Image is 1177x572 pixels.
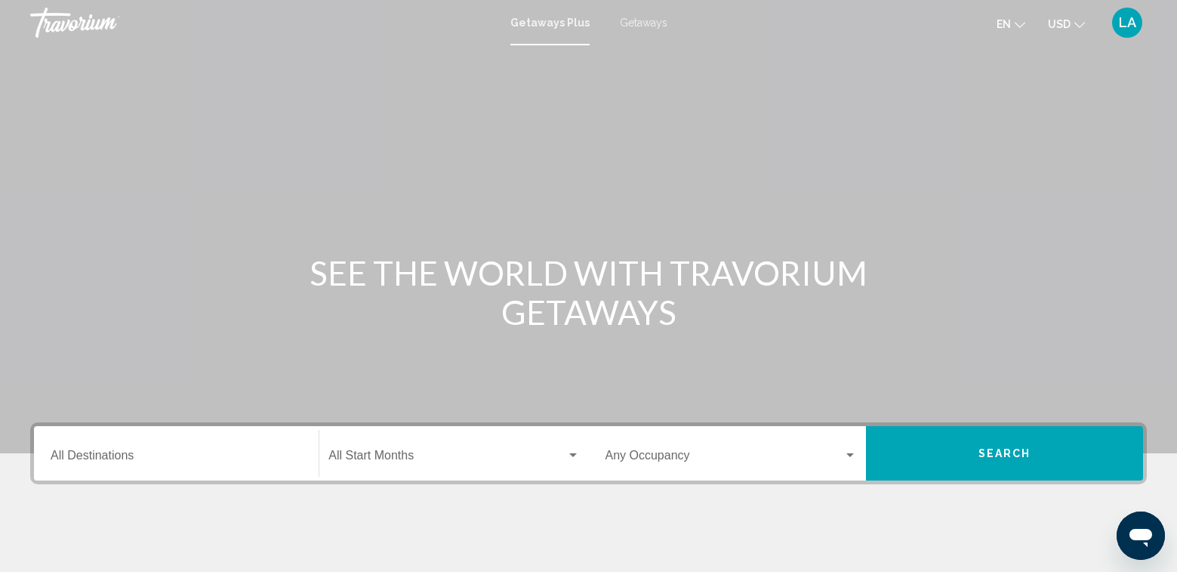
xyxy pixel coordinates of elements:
[978,448,1031,460] span: Search
[30,8,495,38] a: Travorium
[34,426,1143,481] div: Search widget
[620,17,667,29] a: Getaways
[997,13,1025,35] button: Change language
[997,18,1011,30] span: en
[1048,13,1085,35] button: Change currency
[1119,15,1136,30] span: LA
[306,253,872,332] h1: SEE THE WORLD WITH TRAVORIUM GETAWAYS
[866,426,1143,481] button: Search
[510,17,590,29] a: Getaways Plus
[1117,512,1165,560] iframe: Button to launch messaging window
[1108,7,1147,39] button: User Menu
[1048,18,1071,30] span: USD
